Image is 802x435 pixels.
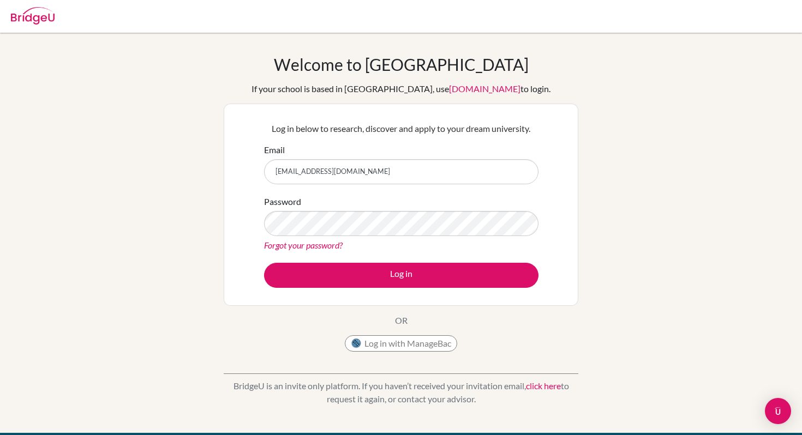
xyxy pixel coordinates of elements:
[526,380,561,391] a: click here
[765,398,791,424] div: Open Intercom Messenger
[264,240,343,250] a: Forgot your password?
[224,379,578,406] p: BridgeU is an invite only platform. If you haven’t received your invitation email, to request it ...
[274,55,529,74] h1: Welcome to [GEOGRAPHIC_DATA]
[345,335,457,352] button: Log in with ManageBac
[449,83,520,94] a: [DOMAIN_NAME]
[252,82,550,95] div: If your school is based in [GEOGRAPHIC_DATA], use to login.
[264,195,301,208] label: Password
[11,7,55,25] img: Bridge-U
[264,143,285,156] label: Email
[395,314,408,327] p: OR
[264,122,538,135] p: Log in below to research, discover and apply to your dream university.
[264,263,538,288] button: Log in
